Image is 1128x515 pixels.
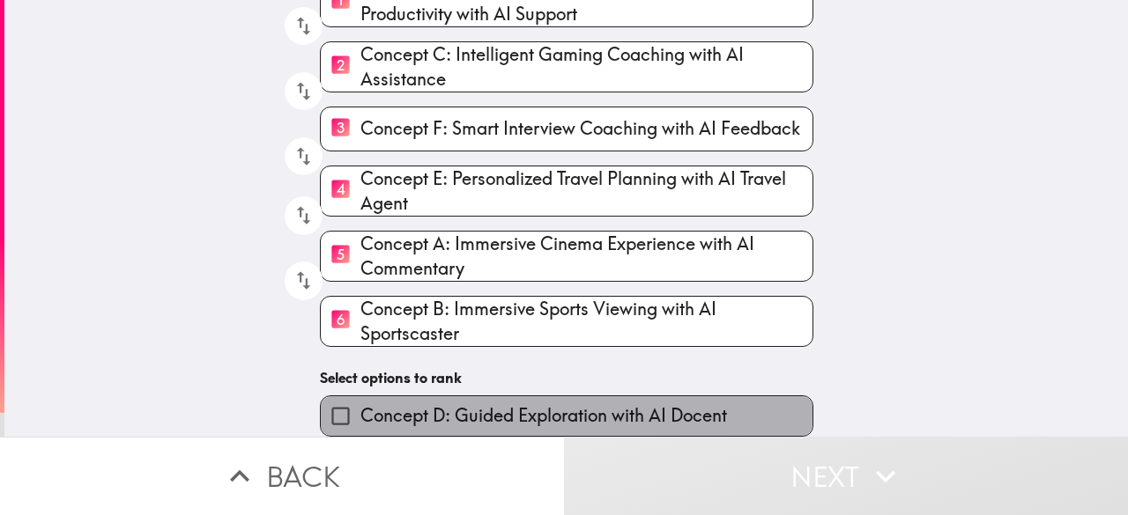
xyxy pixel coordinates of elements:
[321,42,813,92] button: 2Concept C: Intelligent Gaming Coaching with AI Assistance
[321,232,813,281] button: 5Concept A: Immersive Cinema Experience with AI Commentary
[360,403,727,428] span: Concept D: Guided Exploration with AI Docent
[360,232,813,281] span: Concept A: Immersive Cinema Experience with AI Commentary
[321,396,813,436] button: Concept D: Guided Exploration with AI Docent
[360,116,800,141] span: Concept F: Smart Interview Coaching with AI Feedback
[564,437,1128,515] button: Next
[321,107,813,151] button: 3Concept F: Smart Interview Coaching with AI Feedback
[360,297,813,346] span: Concept B: Immersive Sports Viewing with AI Sportscaster
[360,166,813,216] span: Concept E: Personalized Travel Planning with AI Travel Agent
[321,297,813,346] button: 6Concept B: Immersive Sports Viewing with AI Sportscaster
[360,42,813,92] span: Concept C: Intelligent Gaming Coaching with AI Assistance
[320,368,813,387] h6: Select options to rank
[321,166,813,216] button: 4Concept E: Personalized Travel Planning with AI Travel Agent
